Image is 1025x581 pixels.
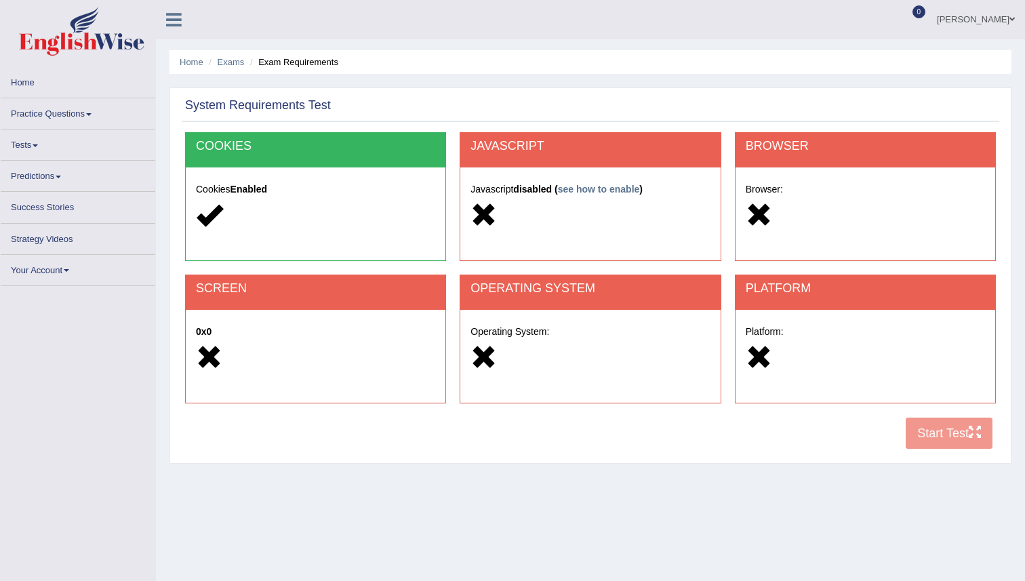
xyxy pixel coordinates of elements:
[1,129,155,156] a: Tests
[247,56,338,68] li: Exam Requirements
[912,5,926,18] span: 0
[470,282,710,296] h2: OPERATING SYSTEM
[746,140,985,153] h2: BROWSER
[196,326,212,337] strong: 0x0
[746,184,985,195] h5: Browser:
[196,140,435,153] h2: COOKIES
[1,224,155,250] a: Strategy Videos
[746,282,985,296] h2: PLATFORM
[180,57,203,67] a: Home
[1,255,155,281] a: Your Account
[1,161,155,187] a: Predictions
[196,282,435,296] h2: SCREEN
[470,140,710,153] h2: JAVASCRIPT
[218,57,245,67] a: Exams
[470,327,710,337] h5: Operating System:
[1,192,155,218] a: Success Stories
[1,67,155,94] a: Home
[513,184,643,195] strong: disabled ( )
[230,184,267,195] strong: Enabled
[470,184,710,195] h5: Javascript
[196,184,435,195] h5: Cookies
[558,184,640,195] a: see how to enable
[746,327,985,337] h5: Platform:
[185,99,331,113] h2: System Requirements Test
[1,98,155,125] a: Practice Questions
